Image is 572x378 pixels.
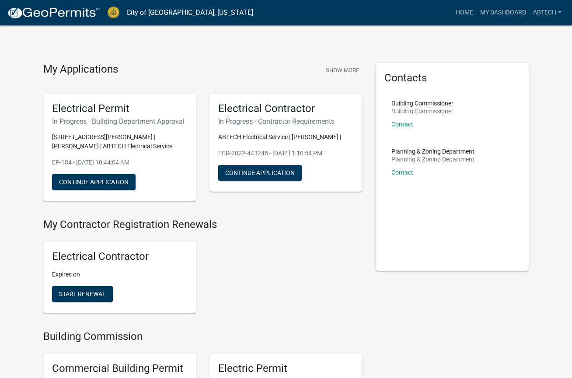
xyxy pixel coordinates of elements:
p: Expires on [52,270,188,279]
h4: My Applications [43,63,118,76]
h5: Electrical Permit [52,102,188,115]
h5: Electrical Contractor [218,102,354,115]
button: Continue Application [52,174,136,190]
a: Contact [391,169,413,176]
p: EP-184 - [DATE] 10:44:04 AM [52,158,188,167]
p: [STREET_ADDRESS][PERSON_NAME] | [PERSON_NAME] | ABTECH Electrical Service [52,133,188,151]
p: ABTECH Electrical Service | [PERSON_NAME] | [218,133,354,142]
a: Contact [391,121,413,128]
wm-registration-list-section: My Contractor Registration Renewals [43,218,363,320]
button: Continue Application [218,165,302,181]
a: My Dashboard [477,4,530,21]
p: Planning & Zoning Department [391,148,474,154]
h5: Electrical Contractor [52,250,188,263]
a: City of [GEOGRAPHIC_DATA], [US_STATE] [126,5,253,20]
h5: Electric Permit [218,362,354,375]
h5: Commercial Building Permit [52,362,188,375]
button: Show More [322,63,363,77]
a: ABTECH [530,4,565,21]
p: Building Commissioner [391,108,453,114]
h5: Contacts [384,72,520,84]
span: Start Renewal [59,290,106,297]
button: Start Renewal [52,286,113,302]
h6: In Progress - Building Department Approval [52,117,188,126]
img: City of Jeffersonville, Indiana [108,7,119,18]
p: ECR-2022-443245 - [DATE] 1:10:54 PM [218,149,354,158]
h6: In Progress - Contractor Requirements [218,117,354,126]
a: Home [452,4,477,21]
h4: Building Commission [43,330,363,343]
h4: My Contractor Registration Renewals [43,218,363,231]
p: Building Commissioner [391,100,453,106]
p: Planning & Zoning Department [391,156,474,162]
